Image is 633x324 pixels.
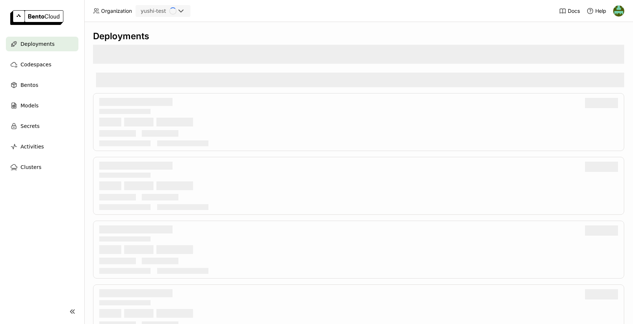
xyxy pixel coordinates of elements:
[21,122,40,130] span: Secrets
[21,40,55,48] span: Deployments
[101,8,132,14] span: Organization
[6,119,78,133] a: Secrets
[21,142,44,151] span: Activities
[559,7,580,15] a: Docs
[595,8,606,14] span: Help
[21,81,38,89] span: Bentos
[93,31,624,42] div: Deployments
[6,139,78,154] a: Activities
[21,163,41,172] span: Clusters
[6,78,78,92] a: Bentos
[586,7,606,15] div: Help
[21,60,51,69] span: Codespaces
[613,5,624,16] img: Yushi Ji
[10,10,63,25] img: logo
[167,8,167,15] input: Selected yushi-test.
[568,8,580,14] span: Docs
[141,7,166,15] div: yushi-test
[6,160,78,174] a: Clusters
[21,101,38,110] span: Models
[6,98,78,113] a: Models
